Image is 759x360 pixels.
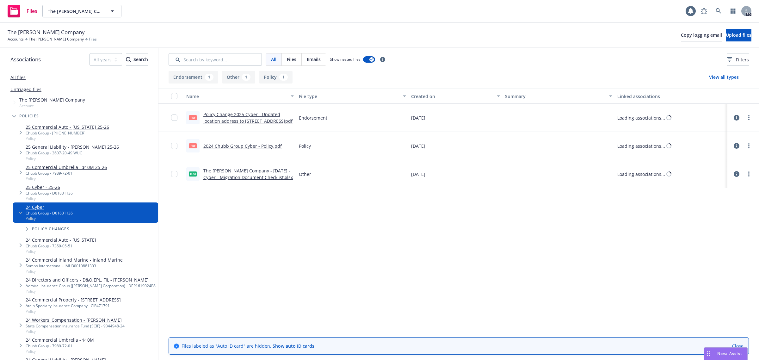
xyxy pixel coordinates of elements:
span: Files [89,36,97,42]
a: 24 Directors and Officers - D&O,EPL, FIL - [PERSON_NAME] [26,276,156,283]
div: Chubb Group - 7989-72-01 [26,171,107,176]
div: Chubb Group - D01831136 [26,190,73,196]
div: Loading associations... [617,143,665,149]
div: Search [126,53,148,65]
a: 24 Commercial Umbrella - $10M [26,337,94,343]
span: The [PERSON_NAME] Company [19,96,85,103]
span: Policies [19,114,39,118]
span: Filters [727,56,749,63]
button: Policy [259,71,293,84]
a: 25 Cyber - 25-26 [26,184,73,190]
span: Associations [10,55,41,64]
div: Sompo International - IMU30010881303 [26,263,123,269]
span: Policy [26,216,73,221]
button: Filters [727,53,749,66]
a: 25 Commercial Umbrella - $10M 25-26 [26,164,107,171]
span: Policy [26,269,123,274]
input: Search by keyword... [169,53,262,66]
div: Chubb Group - D01831136 [26,210,73,216]
span: [DATE] [411,171,425,177]
span: Policy [26,196,73,201]
span: Filters [736,56,749,63]
span: Files [27,9,37,14]
div: Chubb Group - [PHONE_NUMBER] [26,130,109,136]
div: File type [299,93,399,100]
div: Name [186,93,287,100]
button: The [PERSON_NAME] Company [42,5,121,17]
a: Report a Bug [698,5,710,17]
span: Show nested files [330,57,361,62]
span: Emails [307,56,321,63]
a: more [745,142,753,150]
a: Files [5,2,40,20]
span: pdf [189,143,197,148]
a: All files [10,74,26,80]
span: Policy [26,249,96,254]
button: Copy logging email [681,29,722,41]
a: The [PERSON_NAME] Company - [DATE] - Cyber - Migration Document Checklist.xlsx [203,168,293,180]
span: [DATE] [411,143,425,149]
div: Admiral Insurance Group ([PERSON_NAME] Corporation) - DEP1619024P8 [26,283,156,289]
input: Toggle Row Selected [171,171,177,177]
span: [DATE] [411,115,425,121]
span: Policy [26,176,107,181]
span: All [271,56,276,63]
div: Linked associations [617,93,725,100]
a: Switch app [727,5,739,17]
div: Chubb Group - 7989-72-01 [26,343,94,349]
span: Policy [26,289,156,294]
input: Toggle Row Selected [171,143,177,149]
a: The [PERSON_NAME] Company [29,36,84,42]
button: Created on [409,89,502,104]
a: Show auto ID cards [273,343,314,349]
span: Policy [26,309,121,314]
span: Endorsement [299,115,327,121]
div: 1 [205,74,213,81]
button: Endorsement [169,71,218,84]
a: 24 Commercial Auto - [US_STATE] [26,237,96,243]
a: 24 Commercial Property - [STREET_ADDRESS] [26,296,121,303]
a: Untriaged files [10,86,41,93]
input: Select all [171,93,177,99]
button: View all types [699,71,749,84]
span: Policy changes [32,227,70,231]
span: Files labeled as "Auto ID card" are hidden. [182,343,314,349]
div: Chubb Group - 7359-05-51 [26,243,96,249]
div: Created on [411,93,493,100]
span: pdf [189,115,197,120]
a: Close [732,343,744,349]
span: Policy [26,156,119,161]
a: 24 Commercial Inland Marine - Inland Marine [26,257,123,263]
div: Chubb Group - 3607-20-49 WUC [26,150,119,156]
span: Policy [26,349,94,354]
button: Nova Assist [704,347,748,360]
span: Copy logging email [681,32,722,38]
div: Loading associations... [617,115,665,121]
a: Policy Change 2025 Cyber - Updated location address to [STREET_ADDRESS]pdf [203,111,293,124]
a: 25 Commercial Auto - [US_STATE] 25-26 [26,124,109,130]
a: Accounts [8,36,24,42]
a: 24 Cyber [26,204,73,210]
div: Atain Specialty Insurance Company - CIP471791 [26,303,121,308]
input: Toggle Row Selected [171,115,177,121]
button: Other [222,71,255,84]
a: 2024 Chubb Group Cyber - Policy.pdf [203,143,282,149]
div: Summary [505,93,606,100]
button: Name [184,89,296,104]
a: Search [712,5,725,17]
span: Policy [26,329,125,334]
a: more [745,114,753,121]
span: Nova Assist [717,351,742,356]
div: Drag to move [704,348,712,360]
div: State Compensation Insurance Fund (SCIF) - 9344948-24 [26,323,125,329]
span: Account [19,103,85,109]
button: Upload files [726,29,751,41]
span: Upload files [726,32,751,38]
a: 25 General Liability - [PERSON_NAME] 25-26 [26,144,119,150]
div: 1 [242,74,250,81]
button: Summary [503,89,615,104]
span: Files [287,56,296,63]
div: Loading associations... [617,171,665,177]
a: more [745,170,753,178]
span: Policy [299,143,311,149]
